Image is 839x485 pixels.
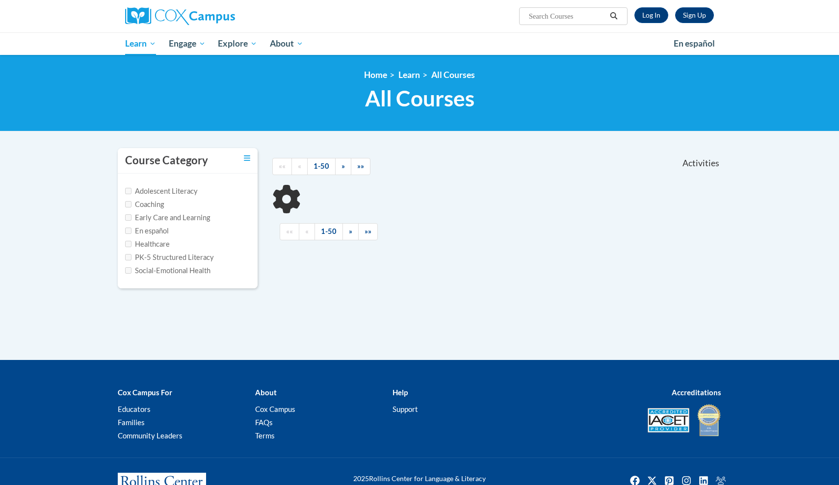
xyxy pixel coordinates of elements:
[125,239,170,250] label: Healthcare
[365,85,474,111] span: All Courses
[263,32,310,55] a: About
[255,431,275,440] a: Terms
[291,158,308,175] a: Previous
[353,474,369,483] span: 2025
[393,405,418,413] a: Support
[125,153,208,168] h3: Course Category
[162,32,212,55] a: Engage
[358,223,378,240] a: End
[218,38,257,50] span: Explore
[125,212,210,223] label: Early Care and Learning
[125,254,131,260] input: Checkbox for Options
[299,223,315,240] a: Previous
[125,7,312,25] a: Cox Campus
[364,70,387,80] a: Home
[270,38,303,50] span: About
[298,162,301,170] span: «
[118,431,183,440] a: Community Leaders
[280,223,299,240] a: Begining
[110,32,729,55] div: Main menu
[125,241,131,247] input: Checkbox for Options
[125,214,131,221] input: Checkbox for Options
[342,223,359,240] a: Next
[125,228,131,234] input: Checkbox for Options
[349,227,352,235] span: »
[125,186,198,197] label: Adolescent Literacy
[119,32,162,55] a: Learn
[125,265,210,276] label: Social-Emotional Health
[125,201,131,207] input: Checkbox for Options
[431,70,475,80] a: All Courses
[169,38,206,50] span: Engage
[125,38,156,50] span: Learn
[648,408,689,433] img: Accredited IACET® Provider
[357,162,364,170] span: »»
[315,223,343,240] a: 1-50
[125,188,131,194] input: Checkbox for Options
[335,158,351,175] a: Next
[528,10,606,22] input: Search Courses
[634,7,668,23] a: Log In
[118,405,151,413] a: Educators
[118,388,172,397] b: Cox Campus For
[118,418,145,427] a: Families
[674,38,715,49] span: En español
[125,199,164,210] label: Coaching
[697,403,721,437] img: IDA® Accredited
[244,153,250,164] a: Toggle collapse
[125,252,214,263] label: PK-5 Structured Literacy
[279,162,286,170] span: ««
[125,267,131,274] input: Checkbox for Options
[341,162,345,170] span: »
[398,70,420,80] a: Learn
[675,7,714,23] a: Register
[272,158,292,175] a: Begining
[672,388,721,397] b: Accreditations
[125,226,169,236] label: En español
[606,10,621,22] button: Search
[211,32,263,55] a: Explore
[286,227,293,235] span: ««
[255,418,273,427] a: FAQs
[125,7,235,25] img: Cox Campus
[393,388,408,397] b: Help
[255,388,277,397] b: About
[351,158,370,175] a: End
[365,227,371,235] span: »»
[667,33,721,54] a: En español
[255,405,295,413] a: Cox Campus
[307,158,336,175] a: 1-50
[682,158,719,169] span: Activities
[305,227,309,235] span: «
